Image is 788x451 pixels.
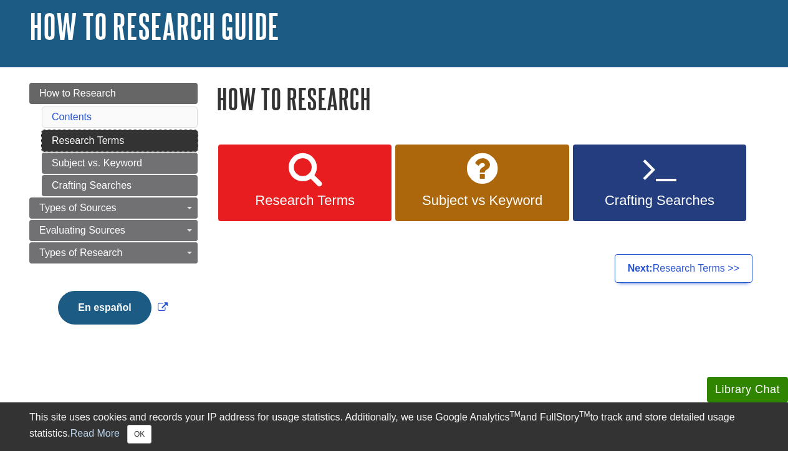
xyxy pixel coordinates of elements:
[42,130,198,151] a: Research Terms
[29,83,198,346] div: Guide Page Menu
[39,88,116,98] span: How to Research
[55,302,170,313] a: Link opens in new window
[582,192,737,209] span: Crafting Searches
[707,377,788,402] button: Library Chat
[39,247,122,258] span: Types of Research
[509,410,520,419] sup: TM
[29,197,198,219] a: Types of Sources
[29,83,198,104] a: How to Research
[29,220,198,241] a: Evaluating Sources
[70,428,120,439] a: Read More
[228,192,382,209] span: Research Terms
[579,410,590,419] sup: TM
[29,410,759,444] div: This site uses cookies and records your IP address for usage statistics. Additionally, we use Goo...
[29,242,198,263] a: Types of Research
[615,254,752,283] a: Next:Research Terms >>
[39,202,117,213] span: Types of Sources
[218,145,392,222] a: Research Terms
[216,83,759,115] h1: How to Research
[52,112,92,122] a: Contents
[405,192,559,209] span: Subject vs Keyword
[39,225,125,235] span: Evaluating Sources
[628,263,653,273] strong: Next:
[42,175,198,196] a: Crafting Searches
[127,425,151,444] button: Close
[29,7,279,45] a: How to Research Guide
[42,153,198,174] a: Subject vs. Keyword
[58,291,151,325] button: En español
[573,145,746,222] a: Crafting Searches
[395,145,569,222] a: Subject vs Keyword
